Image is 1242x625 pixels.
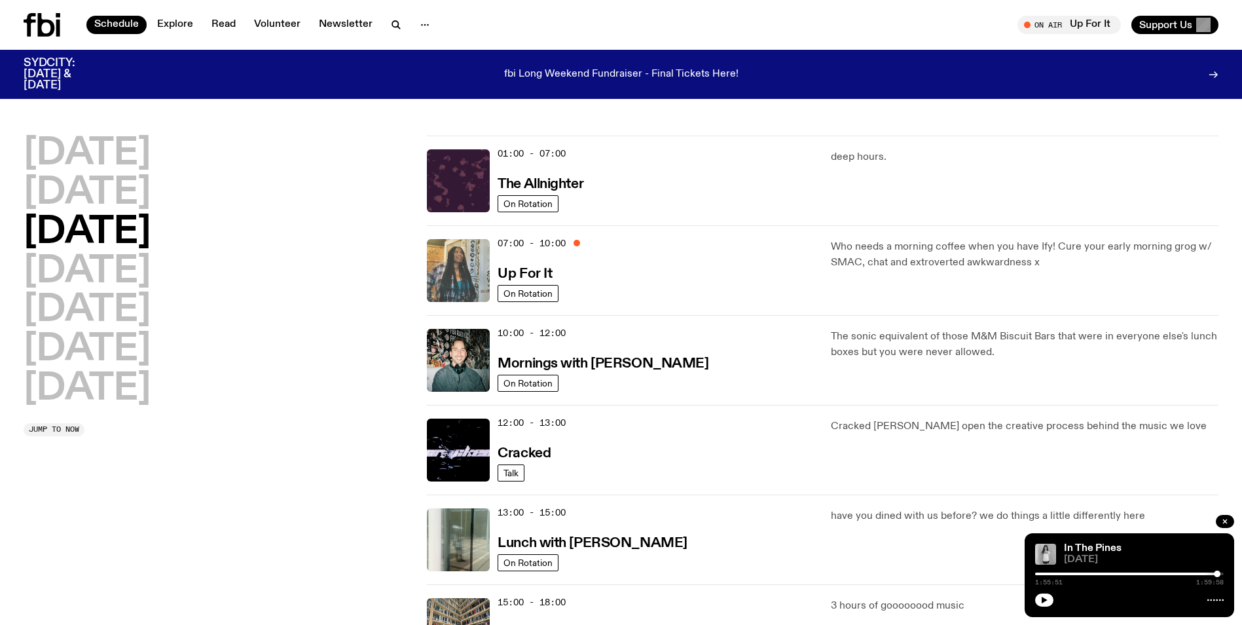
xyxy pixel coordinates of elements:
a: Read [204,16,244,34]
p: 3 hours of goooooood music [831,598,1218,614]
h3: Lunch with [PERSON_NAME] [498,537,687,550]
span: On Rotation [503,558,553,568]
h3: Up For It [498,267,552,281]
button: [DATE] [24,136,151,172]
span: 12:00 - 13:00 [498,417,566,429]
button: [DATE] [24,292,151,329]
p: Who needs a morning coffee when you have Ify! Cure your early morning grog w/ SMAC, chat and extr... [831,239,1218,271]
a: Up For It [498,265,552,281]
a: Cracked [498,444,551,461]
a: On Rotation [498,554,558,571]
span: 1:59:58 [1196,579,1224,586]
button: [DATE] [24,331,151,368]
a: Schedule [86,16,147,34]
button: On AirUp For It [1017,16,1121,34]
p: deep hours. [831,149,1218,165]
span: Support Us [1139,19,1192,31]
img: Radio presenter Ben Hansen sits in front of a wall of photos and an fbi radio sign. Film photo. B... [427,329,490,392]
span: On Rotation [503,199,553,209]
span: On Rotation [503,379,553,388]
button: [DATE] [24,214,151,251]
span: 07:00 - 10:00 [498,237,566,250]
span: Talk [503,468,519,478]
a: The Allnighter [498,175,583,191]
a: Mornings with [PERSON_NAME] [498,354,708,371]
a: Talk [498,464,524,482]
button: Jump to now [24,423,84,436]
a: On Rotation [498,195,558,212]
span: 01:00 - 07:00 [498,147,566,160]
a: Volunteer [246,16,308,34]
p: fbi Long Weekend Fundraiser - Final Tickets Here! [504,69,739,81]
a: In The Pines [1064,543,1122,554]
span: 1:55:51 [1035,579,1063,586]
a: On Rotation [498,375,558,392]
button: [DATE] [24,175,151,212]
h3: Mornings with [PERSON_NAME] [498,357,708,371]
h3: SYDCITY: [DATE] & [DATE] [24,58,107,91]
button: [DATE] [24,371,151,407]
span: [DATE] [1064,555,1224,565]
a: Explore [149,16,201,34]
span: On Rotation [503,289,553,299]
p: The sonic equivalent of those M&M Biscuit Bars that were in everyone else's lunch boxes but you w... [831,329,1218,360]
span: 15:00 - 18:00 [498,596,566,609]
a: Newsletter [311,16,380,34]
img: Logo for Podcast Cracked. Black background, with white writing, with glass smashing graphics [427,419,490,482]
p: Cracked [PERSON_NAME] open the creative process behind the music we love [831,419,1218,434]
button: Support Us [1131,16,1218,34]
span: 13:00 - 15:00 [498,506,566,519]
span: 10:00 - 12:00 [498,327,566,339]
p: have you dined with us before? we do things a little differently here [831,508,1218,524]
a: Lunch with [PERSON_NAME] [498,534,687,550]
img: Ify - a Brown Skin girl with black braided twists, looking up to the side with her tongue stickin... [427,239,490,302]
h3: Cracked [498,447,551,461]
a: On Rotation [498,285,558,302]
span: Jump to now [29,426,79,433]
button: [DATE] [24,254,151,290]
h3: The Allnighter [498,178,583,191]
